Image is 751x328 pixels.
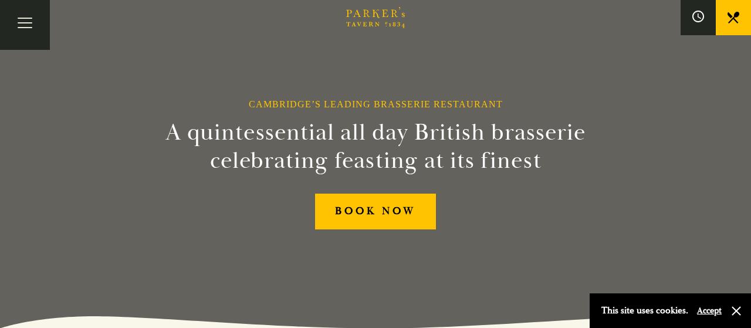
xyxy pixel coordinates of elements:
[730,305,742,317] button: Close and accept
[249,99,503,110] h1: Cambridge’s Leading Brasserie Restaurant
[697,305,722,316] button: Accept
[315,194,436,229] a: BOOK NOW
[108,119,643,175] h2: A quintessential all day British brasserie celebrating feasting at its finest
[601,302,688,319] p: This site uses cookies.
